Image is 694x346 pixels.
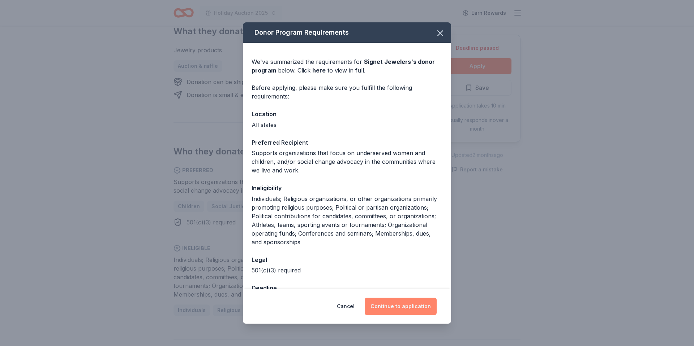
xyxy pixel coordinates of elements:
div: Before applying, please make sure you fulfill the following requirements: [252,83,442,101]
div: Location [252,109,442,119]
button: Cancel [337,298,355,315]
div: Ineligibility [252,183,442,193]
div: Deadline [252,283,442,293]
div: Supports organizations that focus on underserved women and children, and/or social change advocac... [252,149,442,175]
div: Individuals; Religious organizations, or other organizations primarily promoting religious purpos... [252,194,442,246]
a: here [312,66,326,75]
div: Legal [252,255,442,264]
div: All states [252,121,442,129]
div: 501(c)(3) required [252,266,442,275]
button: Continue to application [365,298,437,315]
div: Donor Program Requirements [243,22,451,43]
div: We've summarized the requirements for below. Click to view in full. [252,57,442,75]
div: Preferred Recipient [252,138,442,147]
